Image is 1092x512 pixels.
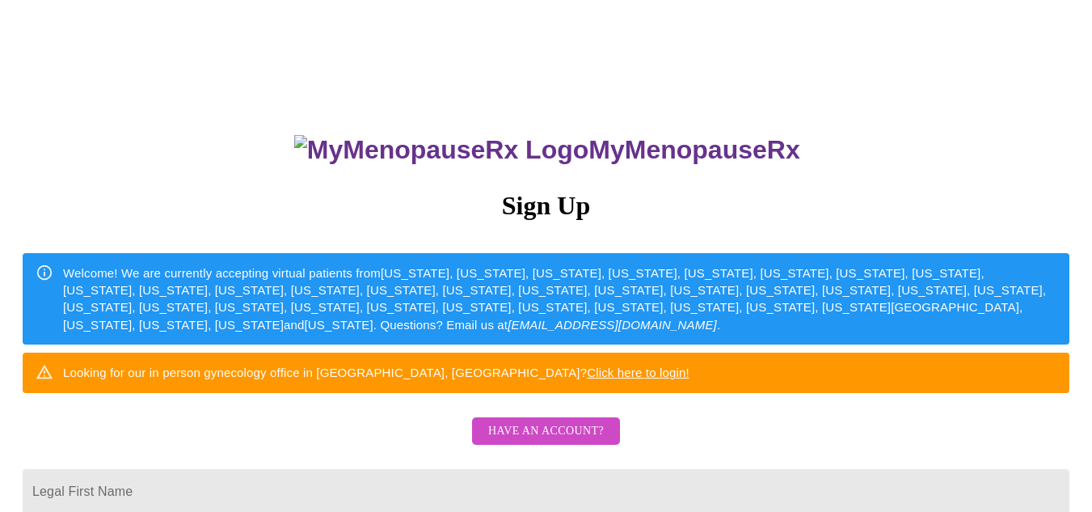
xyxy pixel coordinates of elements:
h3: Sign Up [23,191,1069,221]
span: Have an account? [488,421,604,442]
h3: MyMenopauseRx [25,135,1070,165]
a: Click here to login! [587,366,689,379]
button: Have an account? [472,417,620,446]
div: Welcome! We are currently accepting virtual patients from [US_STATE], [US_STATE], [US_STATE], [US... [63,258,1056,341]
img: MyMenopauseRx Logo [294,135,588,165]
a: Have an account? [468,435,624,449]
em: [EMAIL_ADDRESS][DOMAIN_NAME] [508,318,717,332]
div: Looking for our in person gynecology office in [GEOGRAPHIC_DATA], [GEOGRAPHIC_DATA]? [63,358,689,387]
